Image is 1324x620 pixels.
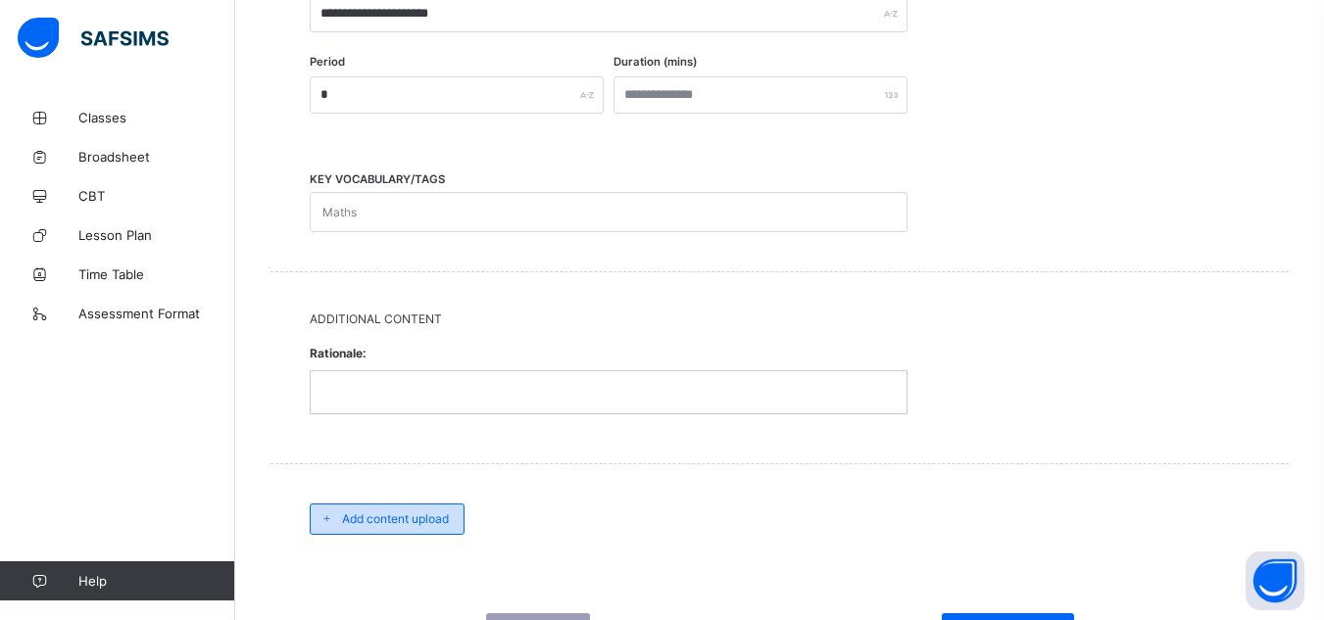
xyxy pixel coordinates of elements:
span: Add content upload [342,511,449,526]
span: Lesson Plan [78,227,235,243]
span: KEY VOCABULARY/TAGS [310,172,445,186]
span: Additional Content [310,311,1250,326]
span: CBT [78,188,235,204]
span: Rationale: [310,336,907,370]
span: Classes [78,110,235,125]
button: Open asap [1246,551,1304,610]
div: Maths [322,194,357,231]
label: Duration (mins) [613,55,697,69]
span: Broadsheet [78,149,235,165]
span: Time Table [78,266,235,282]
img: safsims [18,18,169,59]
span: Help [78,573,234,589]
span: Assessment Format [78,306,235,321]
label: Period [310,55,345,69]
